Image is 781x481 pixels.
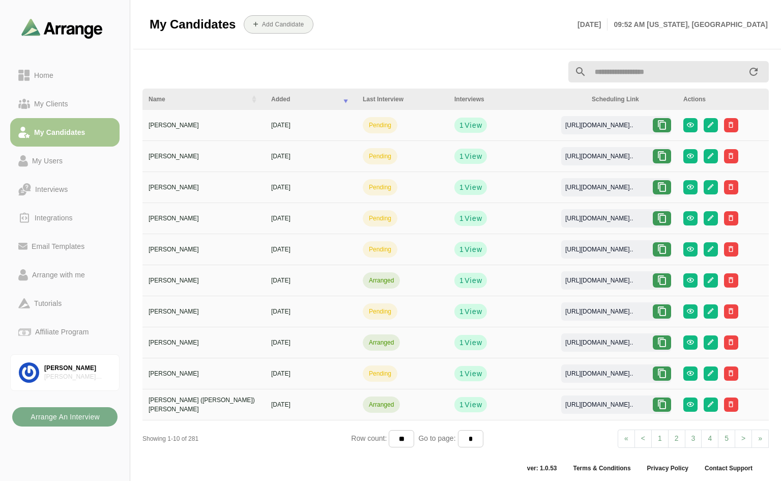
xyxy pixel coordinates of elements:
[577,18,608,31] p: [DATE]
[557,152,641,161] div: [URL][DOMAIN_NAME]..
[464,275,482,286] span: View
[735,430,752,448] a: Next
[464,213,482,223] span: View
[149,152,259,161] div: [PERSON_NAME]
[10,261,120,289] a: Arrange with me
[10,175,120,204] a: Interviews
[701,430,718,448] a: 4
[369,121,391,130] div: pending
[557,307,641,316] div: [URL][DOMAIN_NAME]..
[271,183,351,192] div: [DATE]
[454,118,487,133] button: 1View
[44,373,111,381] div: [PERSON_NAME] Associates
[149,369,259,378] div: [PERSON_NAME]
[149,245,259,254] div: [PERSON_NAME]
[747,66,760,78] i: appended action
[459,213,464,223] strong: 1
[464,369,482,379] span: View
[519,464,565,472] span: ver: 1.0.53
[30,98,72,110] div: My Clients
[459,120,464,130] strong: 1
[454,273,487,288] button: 1View
[369,369,391,378] div: pending
[685,430,702,448] a: 3
[464,244,482,254] span: View
[459,306,464,317] strong: 1
[454,335,487,350] button: 1View
[10,318,120,346] a: Affiliate Program
[149,183,259,192] div: [PERSON_NAME]
[459,182,464,192] strong: 1
[10,61,120,90] a: Home
[557,245,641,254] div: [URL][DOMAIN_NAME]..
[454,366,487,381] button: 1View
[454,149,487,164] button: 1View
[10,90,120,118] a: My Clients
[459,151,464,161] strong: 1
[697,464,761,472] a: Contact Support
[557,276,641,285] div: [URL][DOMAIN_NAME]..
[464,400,482,410] span: View
[271,307,351,316] div: [DATE]
[369,307,391,316] div: pending
[271,369,351,378] div: [DATE]
[369,400,394,409] div: arranged
[464,306,482,317] span: View
[10,147,120,175] a: My Users
[369,152,391,161] div: pending
[557,214,641,223] div: [URL][DOMAIN_NAME]..
[369,276,394,285] div: arranged
[149,214,259,223] div: [PERSON_NAME]
[414,434,457,442] span: Go to page:
[150,17,236,32] span: My Candidates
[271,121,351,130] div: [DATE]
[10,118,120,147] a: My Candidates
[10,289,120,318] a: Tutorials
[10,232,120,261] a: Email Templates
[12,407,118,427] button: Arrange An Interview
[30,126,90,138] div: My Candidates
[271,276,351,285] div: [DATE]
[21,18,103,38] img: arrangeai-name-small-logo.4d2b8aee.svg
[369,338,394,347] div: arranged
[10,204,120,232] a: Integrations
[149,95,244,104] div: Name
[557,183,641,192] div: [URL][DOMAIN_NAME]..
[454,211,487,226] button: 1View
[718,430,735,448] a: 5
[363,95,442,104] div: Last Interview
[31,183,72,195] div: Interviews
[30,69,57,81] div: Home
[369,214,391,223] div: pending
[459,369,464,379] strong: 1
[28,269,89,281] div: Arrange with me
[28,155,67,167] div: My Users
[149,307,259,316] div: [PERSON_NAME]
[592,95,671,104] div: Scheduling Link
[464,182,482,192] span: View
[459,275,464,286] strong: 1
[149,276,259,285] div: [PERSON_NAME]
[557,121,641,130] div: [URL][DOMAIN_NAME]..
[30,407,100,427] b: Arrange An Interview
[454,397,487,412] button: 1View
[271,152,351,161] div: [DATE]
[608,18,768,31] p: 09:52 AM [US_STATE], [GEOGRAPHIC_DATA]
[149,395,259,414] div: [PERSON_NAME] ([PERSON_NAME]) [PERSON_NAME]
[459,337,464,348] strong: 1
[758,434,762,442] span: »
[464,151,482,161] span: View
[351,434,389,442] span: Row count:
[244,15,313,34] button: Add Candidate
[668,430,685,448] a: 2
[271,95,335,104] div: Added
[454,242,487,257] button: 1View
[271,338,351,347] div: [DATE]
[10,354,120,391] a: [PERSON_NAME][PERSON_NAME] Associates
[459,400,464,410] strong: 1
[557,369,641,378] div: [URL][DOMAIN_NAME]..
[44,364,111,373] div: [PERSON_NAME]
[464,120,482,130] span: View
[639,464,697,472] a: Privacy Policy
[464,337,482,348] span: View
